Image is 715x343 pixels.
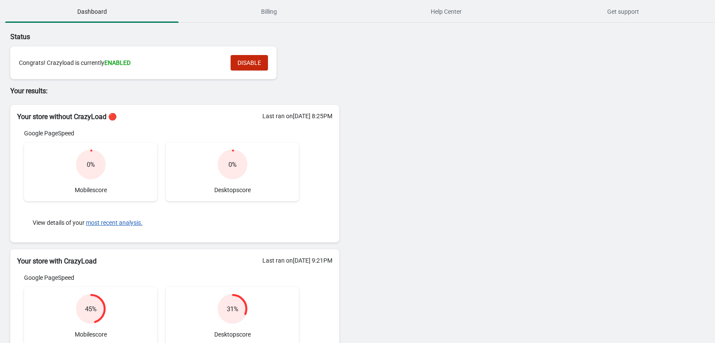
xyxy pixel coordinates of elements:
[237,59,261,66] span: DISABLE
[182,4,356,19] span: Billing
[359,4,533,19] span: Help Center
[19,58,222,67] div: Congrats! Crazyload is currently
[86,219,143,226] button: most recent analysis.
[104,59,131,66] span: ENABLED
[166,143,299,201] div: Desktop score
[17,256,332,266] h2: Your store with CrazyLoad
[85,305,97,313] div: 45 %
[24,273,299,282] div: Google PageSpeed
[536,4,710,19] span: Get support
[228,160,237,169] div: 0 %
[231,55,268,70] button: DISABLE
[3,0,180,23] button: Dashboard
[87,160,95,169] div: 0 %
[10,32,339,42] p: Status
[262,256,332,265] div: Last ran on [DATE] 9:21PM
[5,4,179,19] span: Dashboard
[262,112,332,120] div: Last ran on [DATE] 8:25PM
[24,143,157,201] div: Mobile score
[10,86,339,96] p: Your results:
[24,210,299,236] div: View details of your
[227,305,238,313] div: 31 %
[17,112,332,122] h2: Your store without CrazyLoad 🔴
[24,129,299,138] div: Google PageSpeed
